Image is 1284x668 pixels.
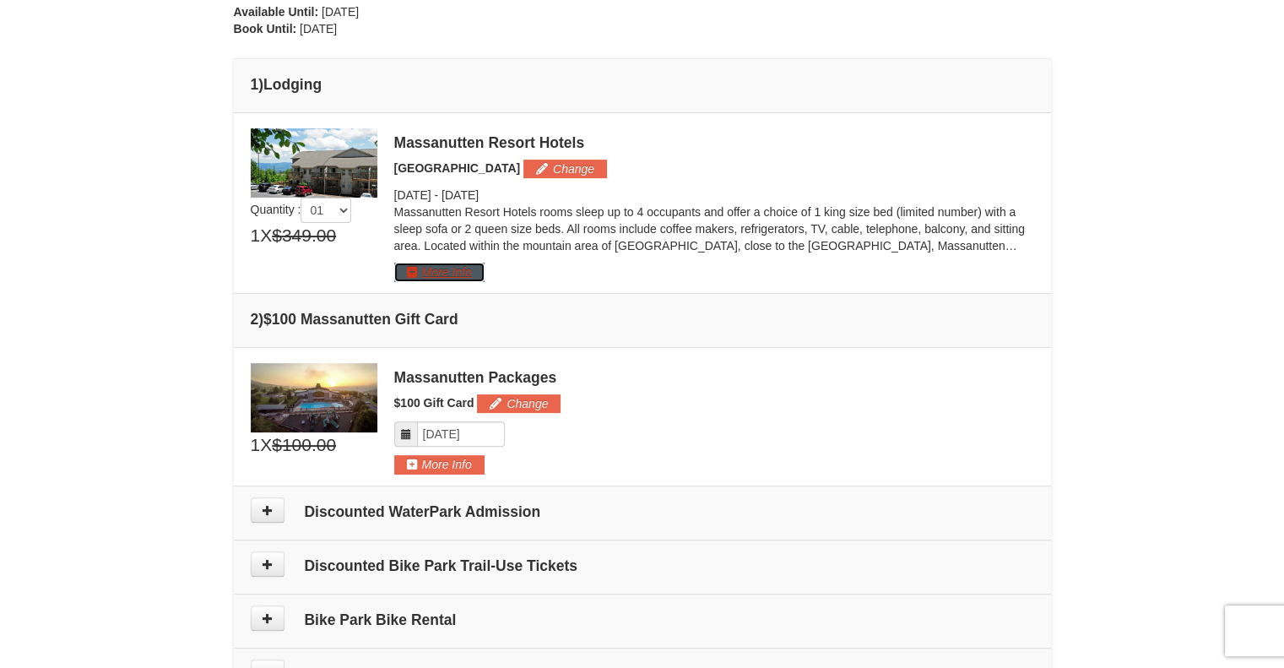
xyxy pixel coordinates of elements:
[394,455,485,474] button: More Info
[394,369,1034,386] div: Massanutten Packages
[251,503,1034,520] h4: Discounted WaterPark Admission
[234,22,297,35] strong: Book Until:
[394,134,1034,151] div: Massanutten Resort Hotels
[251,432,261,458] span: 1
[394,161,521,175] span: [GEOGRAPHIC_DATA]
[272,432,336,458] span: $100.00
[300,22,337,35] span: [DATE]
[251,203,352,216] span: Quantity :
[258,76,263,93] span: )
[523,160,607,178] button: Change
[322,5,359,19] span: [DATE]
[434,188,438,202] span: -
[251,128,377,198] img: 19219026-1-e3b4ac8e.jpg
[442,188,479,202] span: [DATE]
[234,5,319,19] strong: Available Until:
[394,396,474,410] span: $100 Gift Card
[260,432,272,458] span: X
[477,394,561,413] button: Change
[394,263,485,281] button: More Info
[251,223,261,248] span: 1
[251,611,1034,628] h4: Bike Park Bike Rental
[251,76,1034,93] h4: 1 Lodging
[258,311,263,328] span: )
[251,557,1034,574] h4: Discounted Bike Park Trail-Use Tickets
[251,311,1034,328] h4: 2 $100 Massanutten Gift Card
[394,188,431,202] span: [DATE]
[260,223,272,248] span: X
[394,204,1034,254] p: Massanutten Resort Hotels rooms sleep up to 4 occupants and offer a choice of 1 king size bed (li...
[272,223,336,248] span: $349.00
[251,363,377,432] img: 6619879-1.jpg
